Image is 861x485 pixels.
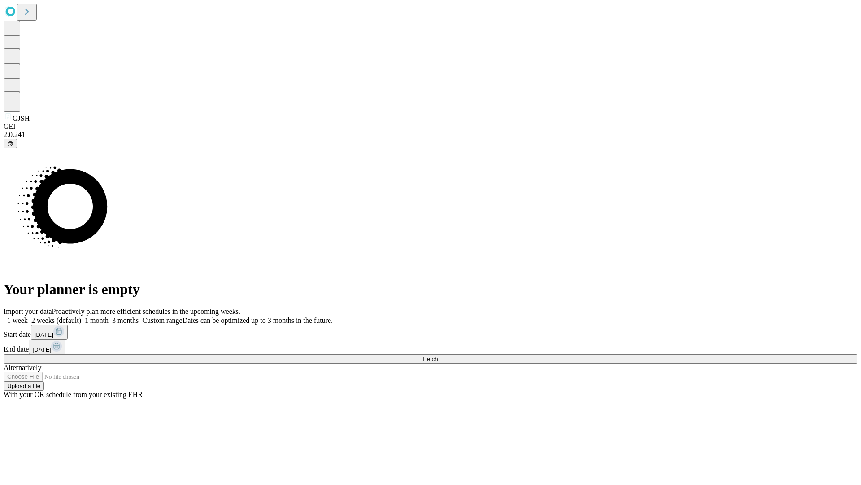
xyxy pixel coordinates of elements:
span: Alternatively [4,364,41,371]
span: 3 months [112,317,139,324]
button: Upload a file [4,381,44,391]
div: End date [4,339,857,354]
button: Fetch [4,354,857,364]
span: @ [7,140,13,147]
div: Start date [4,325,857,339]
button: [DATE] [31,325,68,339]
h1: Your planner is empty [4,281,857,298]
span: Fetch [423,356,438,362]
span: Import your data [4,308,52,315]
span: With your OR schedule from your existing EHR [4,391,143,398]
button: @ [4,139,17,148]
div: GEI [4,123,857,131]
span: Dates can be optimized up to 3 months in the future. [183,317,333,324]
span: 1 month [85,317,109,324]
span: [DATE] [35,331,53,338]
span: Proactively plan more efficient schedules in the upcoming weeks. [52,308,240,315]
span: GJSH [13,115,30,122]
span: 1 week [7,317,28,324]
span: Custom range [142,317,182,324]
span: 2 weeks (default) [31,317,81,324]
div: 2.0.241 [4,131,857,139]
button: [DATE] [29,339,65,354]
span: [DATE] [32,346,51,353]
